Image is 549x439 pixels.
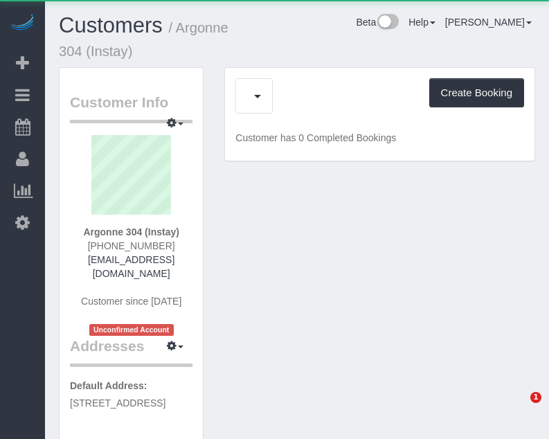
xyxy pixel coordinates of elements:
[83,226,179,238] strong: Argonne 304 (Instay)
[356,17,399,28] a: Beta
[70,379,147,393] label: Default Address:
[445,17,532,28] a: [PERSON_NAME]
[376,14,399,32] img: New interface
[81,296,181,307] span: Customer since [DATE]
[8,14,36,33] img: Automaid Logo
[429,78,524,107] button: Create Booking
[70,397,165,409] span: [STREET_ADDRESS]
[408,17,435,28] a: Help
[502,392,535,425] iframe: Intercom live chat
[88,240,175,251] span: [PHONE_NUMBER]
[235,131,524,145] p: Customer has 0 Completed Bookings
[530,392,541,403] span: 1
[70,92,192,123] legend: Customer Info
[89,324,174,336] span: Unconfirmed Account
[59,13,163,37] a: Customers
[88,254,174,279] a: [EMAIL_ADDRESS][DOMAIN_NAME]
